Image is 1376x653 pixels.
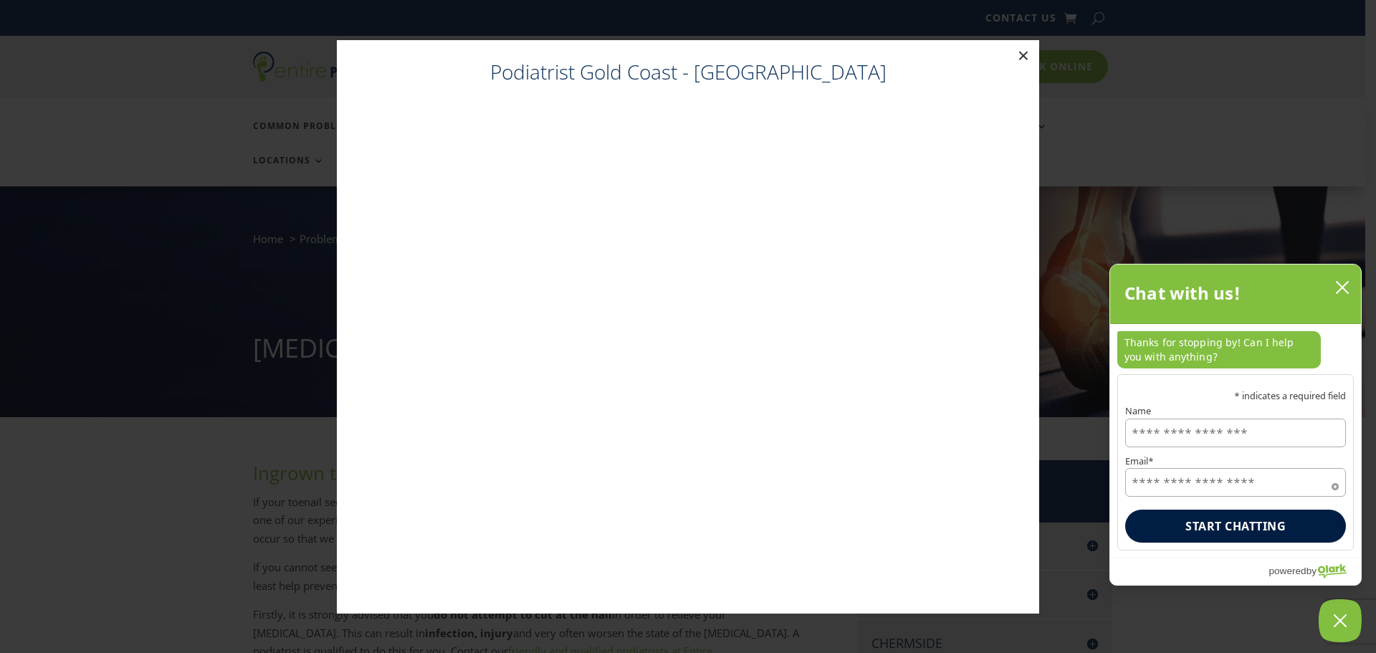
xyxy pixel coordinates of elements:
[1124,279,1241,308] h2: Chat with us!
[1319,599,1362,642] button: Close Chatbox
[1125,468,1346,497] input: Email
[1109,264,1362,586] div: olark chatbox
[1306,562,1317,580] span: by
[1268,562,1306,580] span: powered
[1268,558,1361,585] a: Powered by Olark
[1125,457,1346,466] label: Email*
[351,58,1025,93] h4: Podiatrist Gold Coast - [GEOGRAPHIC_DATA]
[1331,277,1354,298] button: close chatbox
[1125,406,1346,416] label: Name
[1125,510,1346,543] button: Start chatting
[1008,40,1039,72] button: ×
[1117,331,1321,368] p: Thanks for stopping by! Can I help you with anything?
[1110,324,1361,374] div: chat
[1125,391,1346,401] p: * indicates a required field
[1332,480,1339,487] span: Required field
[1125,419,1346,447] input: Name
